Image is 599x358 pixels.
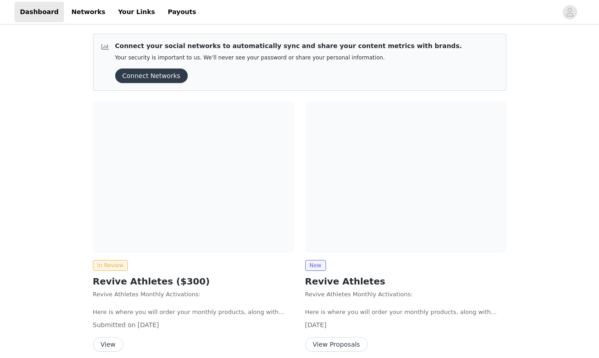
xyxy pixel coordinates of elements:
p: Connect your social networks to automatically sync and share your content metrics with brands. [115,41,462,51]
p: Revive Athletes Monthly Activations: [305,290,506,299]
img: Revive MD [93,102,294,253]
img: Revive MD [305,102,506,253]
h2: Revive Athletes ($300) [93,275,294,288]
a: Your Links [112,2,161,22]
button: Connect Networks [115,69,188,83]
div: avatar [565,5,574,20]
p: Here is where you will order your monthly products, along with confirming your monthly deliverabl... [305,308,506,317]
span: [DATE] [305,321,326,329]
span: [DATE] [137,321,159,329]
p: Here is where you will order your monthly products, along with confirming your monthly deliverabl... [93,308,294,317]
a: View [93,341,123,348]
a: Networks [66,2,111,22]
span: New [305,260,326,271]
p: Revive Athletes Monthly Activations: [93,290,294,299]
span: In Review [93,260,128,271]
h2: Revive Athletes [305,275,506,288]
a: Dashboard [15,2,64,22]
a: View Proposals [305,341,368,348]
button: View [93,337,123,352]
button: View Proposals [305,337,368,352]
p: Your security is important to us. We’ll never see your password or share your personal information. [115,54,462,61]
a: Payouts [162,2,202,22]
span: Submitted on [93,321,136,329]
